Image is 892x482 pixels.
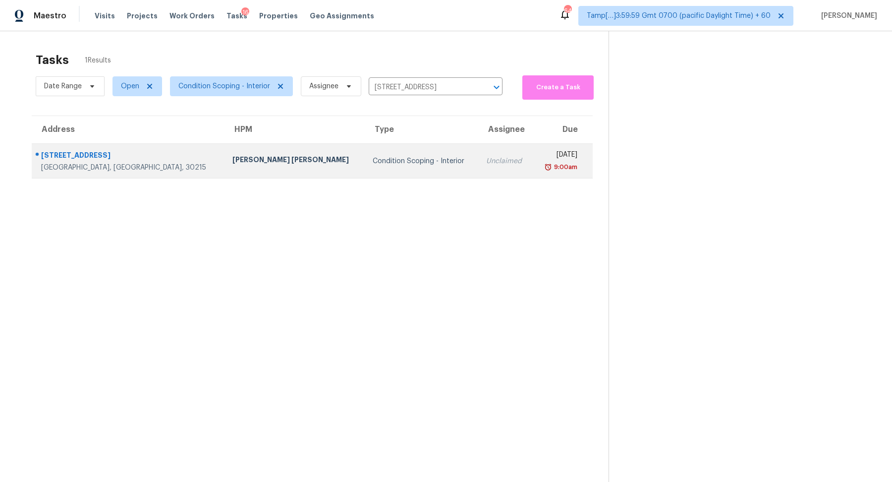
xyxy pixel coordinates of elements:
[544,162,552,172] img: Overdue Alarm Icon
[533,116,593,144] th: Due
[522,75,594,100] button: Create a Task
[541,150,577,162] div: [DATE]
[41,163,217,173] div: [GEOGRAPHIC_DATA], [GEOGRAPHIC_DATA], 30215
[169,11,215,21] span: Work Orders
[478,116,533,144] th: Assignee
[36,55,69,65] h2: Tasks
[241,7,249,17] div: 16
[127,11,158,21] span: Projects
[41,150,217,163] div: [STREET_ADDRESS]
[373,156,471,166] div: Condition Scoping - Interior
[817,11,877,21] span: [PERSON_NAME]
[224,116,364,144] th: HPM
[85,56,111,65] span: 1 Results
[490,80,503,94] button: Open
[527,82,589,93] span: Create a Task
[178,81,270,91] span: Condition Scoping - Interior
[34,11,66,21] span: Maestro
[32,116,224,144] th: Address
[552,162,577,172] div: 9:00am
[309,81,338,91] span: Assignee
[259,11,298,21] span: Properties
[95,11,115,21] span: Visits
[564,6,571,16] div: 641
[486,156,525,166] div: Unclaimed
[365,116,479,144] th: Type
[310,11,374,21] span: Geo Assignments
[587,11,771,21] span: Tamp[…]3:59:59 Gmt 0700 (pacific Daylight Time) + 60
[226,12,247,19] span: Tasks
[44,81,82,91] span: Date Range
[232,155,356,167] div: [PERSON_NAME] [PERSON_NAME]
[121,81,139,91] span: Open
[369,80,475,95] input: Search by address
